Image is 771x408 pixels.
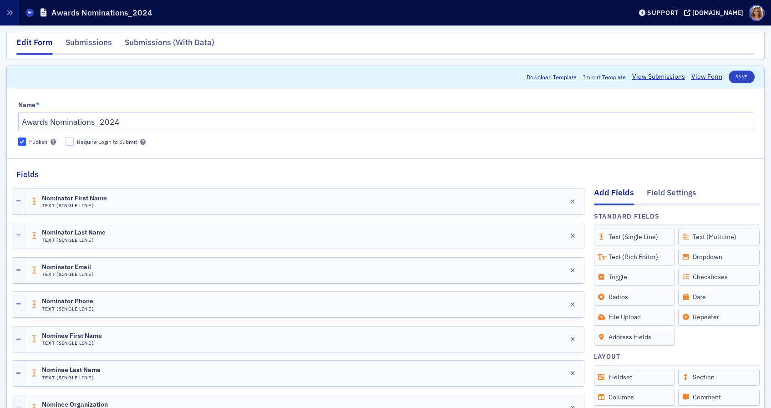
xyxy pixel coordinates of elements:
button: Save [729,71,755,83]
input: Publish [18,138,26,146]
div: Columns [594,389,675,406]
span: Import Template [583,73,626,81]
div: Fieldset [594,369,675,386]
h4: Text (Single Line) [42,340,102,346]
span: Profile [749,5,765,21]
input: Require Login to Submit [66,138,74,146]
span: Nominator Phone [42,298,93,305]
span: Nominator First Name [42,195,107,202]
div: Support [647,9,679,17]
div: Repeater [678,309,760,326]
button: Download Template [527,73,577,81]
h4: Text (Single Line) [42,237,106,243]
h4: Text (Single Line) [42,306,94,312]
span: Nominator Last Name [42,229,106,236]
div: Section [678,369,760,386]
span: Nominee First Name [42,332,102,340]
h4: Text (Single Line) [42,203,107,209]
div: Submissions (With Data) [125,36,214,53]
div: Radios [594,289,675,306]
h4: Text (Single Line) [42,375,101,381]
div: Date [678,289,760,306]
h2: Fields [16,168,39,180]
h4: Standard Fields [594,212,660,221]
div: Checkboxes [678,269,760,286]
div: Toggle [594,269,675,286]
button: [DOMAIN_NAME] [684,10,746,16]
h4: Text (Single Line) [42,271,94,277]
a: View Submissions [632,72,685,82]
div: Add Fields [594,187,634,205]
div: Publish [29,138,47,146]
div: File Upload [594,309,675,326]
h4: Layout [594,352,621,362]
div: Comment [678,389,760,406]
h1: Awards Nominations_2024 [51,7,152,18]
div: [DOMAIN_NAME] [692,9,743,17]
div: Text (Multiline) [678,229,760,245]
div: Submissions [66,36,112,53]
span: Nominee Last Name [42,367,101,374]
div: Field Settings [647,187,696,204]
div: Require Login to Submit [77,138,137,146]
div: Name [18,101,36,109]
div: Text (Single Line) [594,229,675,245]
div: Text (Rich Editor) [594,249,675,265]
abbr: This field is required [36,101,40,109]
div: Edit Form [16,36,53,55]
a: View Form [691,72,722,82]
div: Address Fields [594,329,675,346]
div: Dropdown [678,249,760,265]
span: Nominator Email [42,264,93,271]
